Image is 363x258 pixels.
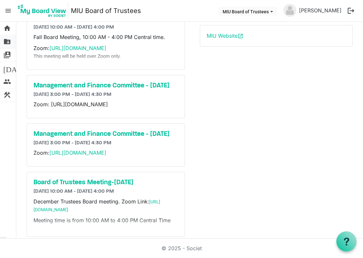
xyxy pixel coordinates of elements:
button: MIU Board of Trustees dropdownbutton [218,7,277,16]
a: [URL][DOMAIN_NAME] [33,199,160,212]
h6: [DATE] 3:00 PM - [DATE] 4:30 PM [33,92,178,98]
a: © 2025 - Societ [162,245,202,252]
span: Zoom: [URL][DOMAIN_NAME] [33,101,108,108]
a: [PERSON_NAME] [296,4,344,17]
p: December Trustees Board meeting. Zoom Link: [33,198,178,213]
img: My Board View Logo [16,3,68,19]
a: Management and Finance Committee - [DATE] [33,82,178,90]
span: [DATE] [3,62,28,75]
span: Meeting time is from 10:00 AM to 4:00 PM Central Time [33,217,171,224]
p: Zoom: [33,44,178,60]
a: Management and Finance Committee - [DATE] [33,130,178,138]
span: switch_account [3,48,11,61]
span: menu [2,5,14,17]
span: folder_shared [3,35,11,48]
span: construction [3,88,11,101]
span: home [3,22,11,35]
span: Zoom: [33,149,106,156]
a: My Board View Logo [16,3,71,19]
img: no-profile-picture.svg [283,4,296,17]
span: This meeting will be held over Zoom only. [33,54,121,59]
a: MIU Board of Trustees [71,4,141,17]
button: logout [344,4,358,18]
h6: [DATE] 10:00 AM - [DATE] 4:00 PM [33,24,178,31]
h6: [DATE] 3:00 PM - [DATE] 4:30 PM [33,140,178,146]
a: [URL][DOMAIN_NAME] [49,45,106,51]
a: [URL][DOMAIN_NAME] [49,149,106,156]
h6: [DATE] 10:00 AM - [DATE] 4:00 PM [33,188,178,195]
a: MIU Websiteopen_in_new [207,32,243,39]
a: Board of Trustees Meeting-[DATE] [33,179,178,187]
span: open_in_new [238,33,243,39]
p: Fall Board Meeting, 10:00 AM - 4:00 PM Central time. [33,33,178,41]
span: people [3,75,11,88]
